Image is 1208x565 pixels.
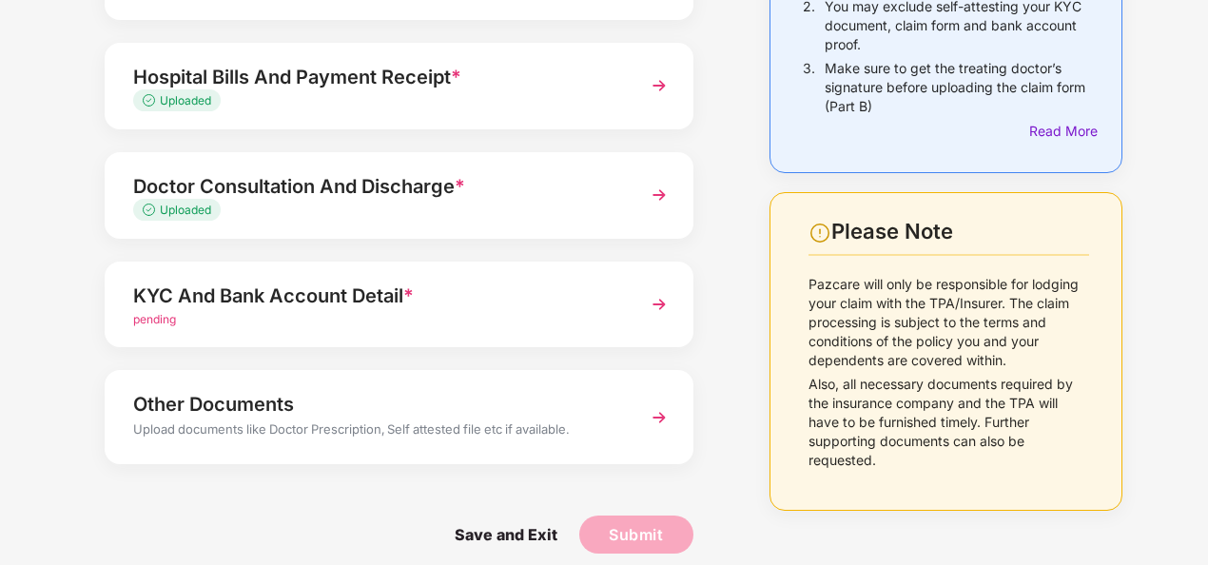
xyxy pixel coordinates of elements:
div: Hospital Bills And Payment Receipt [133,62,620,92]
button: Submit [579,516,693,554]
img: svg+xml;base64,PHN2ZyBpZD0iTmV4dCIgeG1sbnM9Imh0dHA6Ly93d3cudzMub3JnLzIwMDAvc3ZnIiB3aWR0aD0iMzYiIG... [642,68,676,103]
div: Please Note [831,219,1089,244]
p: Also, all necessary documents required by the insurance company and the TPA will have to be furni... [809,375,1089,470]
div: Read More [1029,121,1089,142]
p: 3. [803,59,815,116]
img: svg+xml;base64,PHN2ZyBpZD0iTmV4dCIgeG1sbnM9Imh0dHA6Ly93d3cudzMub3JnLzIwMDAvc3ZnIiB3aWR0aD0iMzYiIG... [642,400,676,435]
span: pending [133,312,176,326]
div: Doctor Consultation And Discharge [133,171,620,202]
span: Save and Exit [436,516,576,554]
span: Uploaded [160,93,211,107]
div: KYC And Bank Account Detail [133,281,620,311]
span: Uploaded [160,203,211,217]
p: Pazcare will only be responsible for lodging your claim with the TPA/Insurer. The claim processin... [809,275,1089,370]
img: svg+xml;base64,PHN2ZyBpZD0iV2FybmluZ18tXzI0eDI0IiBkYXRhLW5hbWU9Ildhcm5pbmcgLSAyNHgyNCIgeG1sbnM9Im... [809,222,831,244]
img: svg+xml;base64,PHN2ZyB4bWxucz0iaHR0cDovL3d3dy53My5vcmcvMjAwMC9zdmciIHdpZHRoPSIxMy4zMzMiIGhlaWdodD... [143,94,160,107]
img: svg+xml;base64,PHN2ZyBpZD0iTmV4dCIgeG1sbnM9Imh0dHA6Ly93d3cudzMub3JnLzIwMDAvc3ZnIiB3aWR0aD0iMzYiIG... [642,287,676,321]
img: svg+xml;base64,PHN2ZyB4bWxucz0iaHR0cDovL3d3dy53My5vcmcvMjAwMC9zdmciIHdpZHRoPSIxMy4zMzMiIGhlaWdodD... [143,204,160,216]
div: Upload documents like Doctor Prescription, Self attested file etc if available. [133,419,620,444]
p: Make sure to get the treating doctor’s signature before uploading the claim form (Part B) [825,59,1089,116]
div: Other Documents [133,389,620,419]
img: svg+xml;base64,PHN2ZyBpZD0iTmV4dCIgeG1sbnM9Imh0dHA6Ly93d3cudzMub3JnLzIwMDAvc3ZnIiB3aWR0aD0iMzYiIG... [642,178,676,212]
